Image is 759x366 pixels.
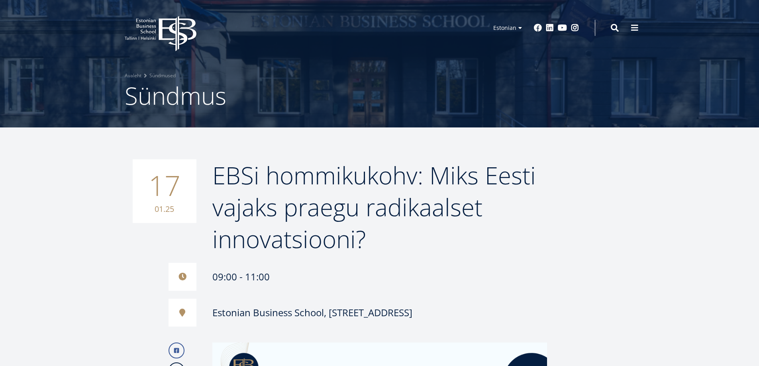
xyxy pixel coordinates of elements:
a: Facebook [534,24,542,32]
span: EBSi hommikukohv: Miks Eesti vajaks praegu radikaalset innovatsiooni? [212,159,536,255]
div: Estonian Business School, [STREET_ADDRESS] [212,307,412,319]
small: 01.25 [141,203,188,215]
a: Sündmused [149,72,176,80]
a: Youtube [558,24,567,32]
div: 09:00 - 11:00 [169,263,547,291]
a: Avaleht [125,72,141,80]
h1: Sündmus [125,80,635,112]
div: 17 [133,159,196,223]
a: Facebook [169,343,184,358]
a: Instagram [571,24,579,32]
a: Linkedin [546,24,554,32]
